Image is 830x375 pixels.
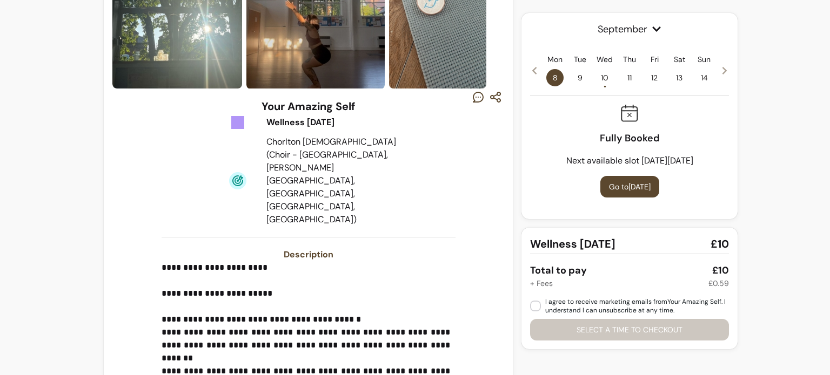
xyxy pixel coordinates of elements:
p: Fully Booked [600,131,660,146]
p: Wed [597,54,613,65]
span: 13 [671,69,688,86]
span: 14 [695,69,713,86]
span: 12 [646,69,663,86]
span: 10 [596,69,613,86]
span: 9 [571,69,588,86]
h3: Your Amazing Self [262,99,355,114]
div: Wellness [DATE] [266,116,404,129]
p: Sat [674,54,685,65]
button: Go to[DATE] [600,176,659,197]
div: Total to pay [530,263,587,278]
img: Fully booked icon [621,104,638,122]
img: Tickets Icon [229,114,246,131]
div: £10 [712,263,729,278]
p: Next available slot [DATE][DATE] [566,154,693,167]
p: Mon [547,54,563,65]
p: Tue [574,54,586,65]
p: Fri [651,54,659,65]
div: + Fees [530,278,553,289]
span: September [530,22,729,37]
span: £10 [711,236,729,251]
p: Thu [623,54,636,65]
span: 11 [621,69,638,86]
span: Wellness [DATE] [530,236,615,251]
div: £0.59 [708,278,729,289]
p: Sun [698,54,711,65]
span: • [604,81,606,92]
h3: Description [162,248,456,261]
span: 8 [546,69,564,86]
div: Chorlton [DEMOGRAPHIC_DATA] (Choir - [GEOGRAPHIC_DATA], [PERSON_NAME][GEOGRAPHIC_DATA], [GEOGRAPH... [266,135,404,226]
